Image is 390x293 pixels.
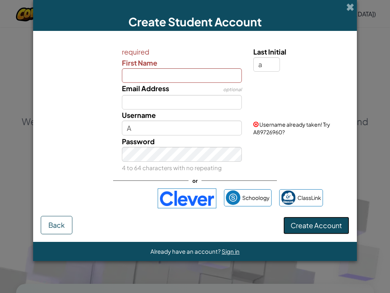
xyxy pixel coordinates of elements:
span: First Name [122,58,157,67]
img: clever-logo-blue.png [158,188,216,208]
span: Create Student Account [128,14,262,29]
span: Password [122,137,155,146]
img: classlink-logo-small.png [281,190,296,205]
span: Email Address [122,84,169,93]
span: Schoology [242,192,270,203]
span: Create Account [291,221,342,230]
span: Back [48,221,65,229]
span: or [189,175,201,186]
span: ClassLink [297,192,321,203]
span: Username already taken! Try A89726960? [253,121,330,135]
span: optional [223,87,242,92]
span: Already have an account? [150,248,222,255]
span: Username [122,111,156,119]
button: Back [41,216,72,234]
span: Last Initial [253,47,286,56]
iframe: Sign in with Google Button [63,190,154,207]
button: Create Account [283,217,349,234]
span: required [122,46,242,57]
small: 4 to 64 characters with no repeating [122,164,222,171]
img: schoology.png [226,190,240,205]
a: Sign in [222,248,240,255]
